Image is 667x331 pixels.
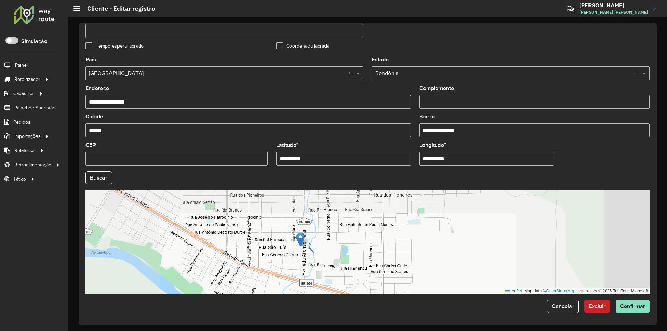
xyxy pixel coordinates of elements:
[85,42,144,50] label: Tempo espera lacrado
[14,76,40,83] span: Roteirizador
[523,289,524,293] span: |
[419,113,435,121] label: Bairro
[14,133,41,140] span: Importações
[276,42,329,50] label: Coordenada lacrada
[419,141,446,149] label: Longitude
[14,104,56,111] span: Painel de Sugestão
[296,232,305,247] img: Marker
[15,61,28,69] span: Painel
[620,303,645,309] span: Confirmar
[579,9,648,15] span: [PERSON_NAME] [PERSON_NAME]
[589,303,606,309] span: Excluir
[552,303,574,309] span: Cancelar
[85,171,112,184] button: Buscar
[505,289,522,293] a: Leaflet
[349,69,355,77] span: Clear all
[276,141,298,149] label: Latitude
[372,56,389,64] label: Estado
[21,37,47,45] label: Simulação
[616,300,650,313] button: Confirmar
[85,56,96,64] label: País
[635,69,641,77] span: Clear all
[14,147,36,154] span: Relatórios
[579,2,648,9] h3: [PERSON_NAME]
[13,175,26,183] span: Tático
[419,84,454,92] label: Complemento
[85,84,109,92] label: Endereço
[13,90,35,97] span: Cadastros
[563,1,578,16] a: Contato Rápido
[80,5,155,13] h2: Cliente - Editar registro
[547,300,579,313] button: Cancelar
[14,161,51,168] span: Retroalimentação
[13,118,31,126] span: Pedidos
[85,113,103,121] label: Cidade
[85,141,96,149] label: CEP
[584,300,610,313] button: Excluir
[504,288,650,294] div: Map data © contributors,© 2025 TomTom, Microsoft
[546,289,576,293] a: OpenStreetMap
